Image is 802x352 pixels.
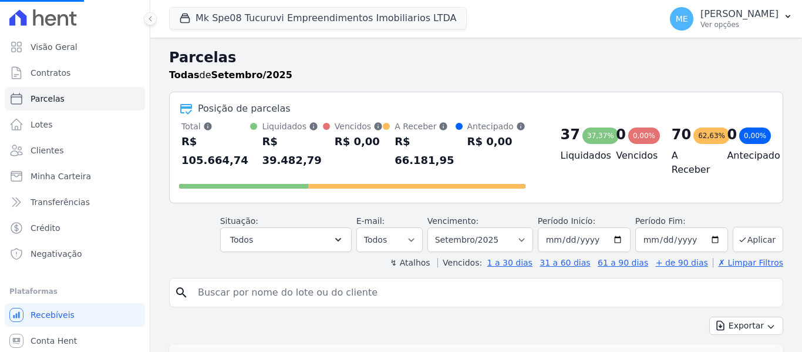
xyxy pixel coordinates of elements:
[191,281,778,304] input: Buscar por nome do lote ou do cliente
[31,335,77,347] span: Conta Hent
[230,233,253,247] span: Todos
[31,222,60,234] span: Crédito
[31,41,77,53] span: Visão Geral
[656,258,708,267] a: + de 90 dias
[487,258,533,267] a: 1 a 30 dias
[616,125,626,144] div: 0
[220,216,258,226] label: Situação:
[31,309,75,321] span: Recebíveis
[672,125,691,144] div: 70
[174,286,188,300] i: search
[733,227,783,252] button: Aplicar
[169,47,783,68] h2: Parcelas
[211,69,292,81] strong: Setembro/2025
[538,216,595,226] label: Período Inicío:
[5,190,145,214] a: Transferências
[395,132,455,170] div: R$ 66.181,95
[181,132,250,170] div: R$ 105.664,74
[169,68,292,82] p: de
[598,258,648,267] a: 61 a 90 dias
[727,125,737,144] div: 0
[356,216,385,226] label: E-mail:
[335,120,383,132] div: Vencidos
[635,215,728,227] label: Período Fim:
[739,128,771,144] div: 0,00%
[540,258,590,267] a: 31 a 60 dias
[31,145,63,156] span: Clientes
[198,102,291,116] div: Posição de parcelas
[181,120,250,132] div: Total
[5,87,145,110] a: Parcelas
[5,165,145,188] a: Minha Carteira
[713,258,783,267] a: ✗ Limpar Filtros
[561,149,598,163] h4: Liquidados
[9,284,140,299] div: Plataformas
[582,128,619,144] div: 37,37%
[169,69,200,81] strong: Todas
[5,216,145,240] a: Crédito
[31,248,82,260] span: Negativação
[169,7,467,29] button: Mk Spe08 Tucuruvi Empreendimentos Imobiliarios LTDA
[262,132,322,170] div: R$ 39.482,79
[5,35,145,59] a: Visão Geral
[616,149,653,163] h4: Vencidos
[727,149,764,163] h4: Antecipado
[31,93,65,105] span: Parcelas
[395,120,455,132] div: A Receber
[561,125,580,144] div: 37
[693,128,730,144] div: 62,63%
[31,67,70,79] span: Contratos
[467,132,525,151] div: R$ 0,00
[427,216,478,226] label: Vencimento:
[628,128,660,144] div: 0,00%
[31,119,53,130] span: Lotes
[5,113,145,136] a: Lotes
[5,303,145,327] a: Recebíveis
[5,139,145,162] a: Clientes
[700,20,779,29] p: Ver opções
[437,258,482,267] label: Vencidos:
[676,15,688,23] span: ME
[672,149,709,177] h4: A Receber
[262,120,322,132] div: Liquidados
[5,61,145,85] a: Contratos
[709,317,783,335] button: Exportar
[31,170,91,182] span: Minha Carteira
[390,258,430,267] label: ↯ Atalhos
[5,242,145,266] a: Negativação
[700,8,779,20] p: [PERSON_NAME]
[467,120,525,132] div: Antecipado
[31,196,90,208] span: Transferências
[220,227,352,252] button: Todos
[335,132,383,151] div: R$ 0,00
[661,2,802,35] button: ME [PERSON_NAME] Ver opções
